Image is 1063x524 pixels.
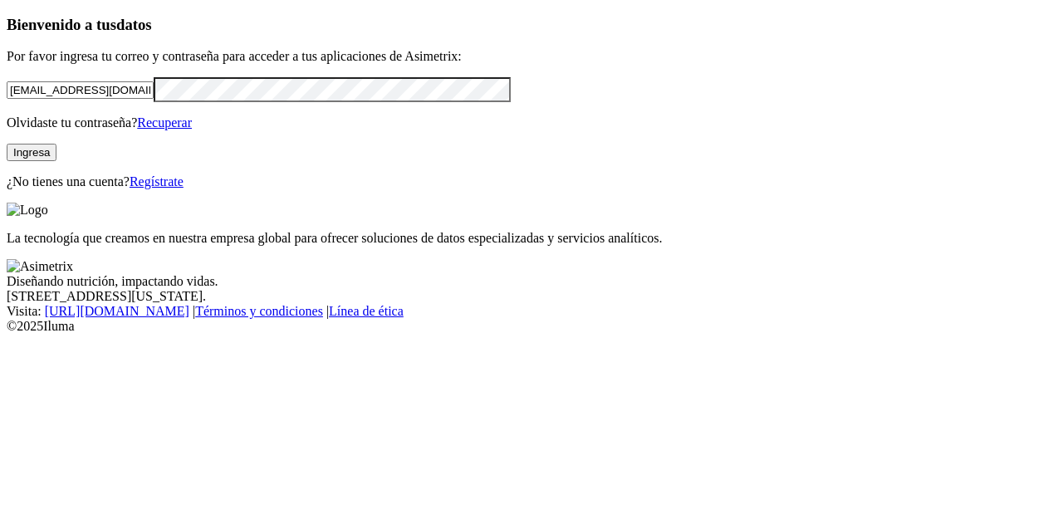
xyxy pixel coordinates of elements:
[7,115,1056,130] p: Olvidaste tu contraseña?
[195,304,323,318] a: Términos y condiciones
[7,81,154,99] input: Tu correo
[7,304,1056,319] div: Visita : | |
[7,174,1056,189] p: ¿No tienes una cuenta?
[7,274,1056,289] div: Diseñando nutrición, impactando vidas.
[7,203,48,218] img: Logo
[137,115,192,130] a: Recuperar
[130,174,184,189] a: Regístrate
[7,16,1056,34] h3: Bienvenido a tus
[7,144,56,161] button: Ingresa
[329,304,404,318] a: Línea de ética
[7,259,73,274] img: Asimetrix
[7,289,1056,304] div: [STREET_ADDRESS][US_STATE].
[7,49,1056,64] p: Por favor ingresa tu correo y contraseña para acceder a tus aplicaciones de Asimetrix:
[7,319,1056,334] div: © 2025 Iluma
[7,231,1056,246] p: La tecnología que creamos en nuestra empresa global para ofrecer soluciones de datos especializad...
[116,16,152,33] span: datos
[45,304,189,318] a: [URL][DOMAIN_NAME]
